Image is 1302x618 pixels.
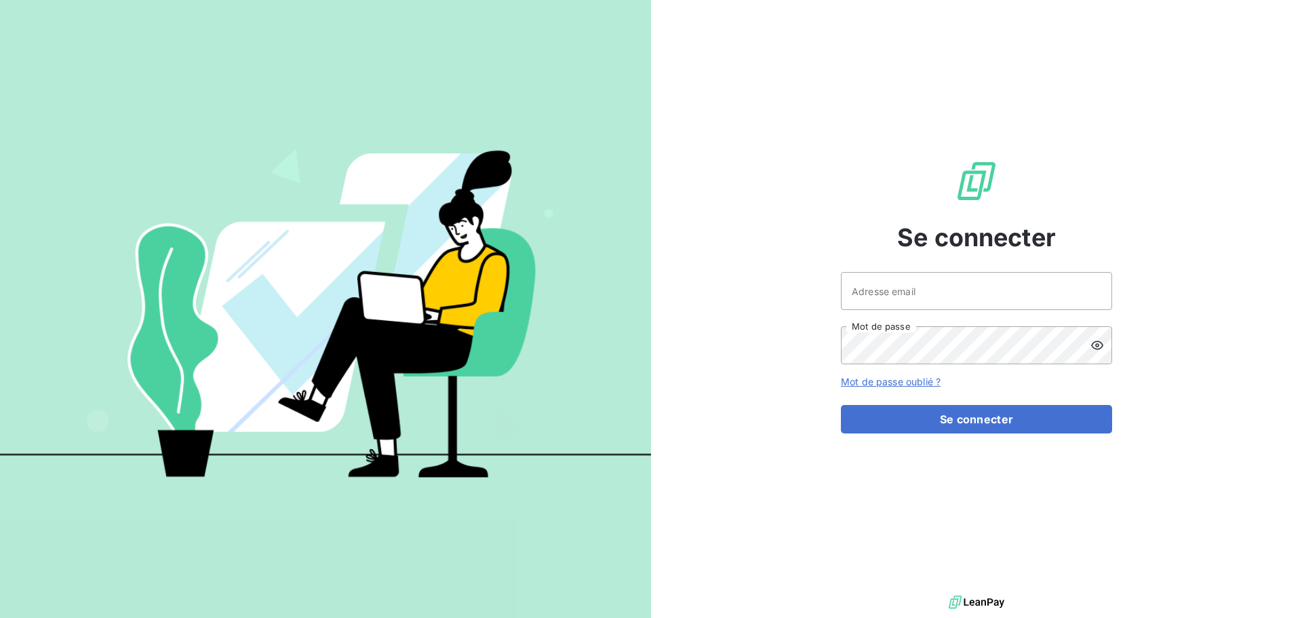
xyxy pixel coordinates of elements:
img: Logo LeanPay [955,159,998,203]
a: Mot de passe oublié ? [841,376,941,387]
button: Se connecter [841,405,1112,433]
input: placeholder [841,272,1112,310]
img: logo [949,592,1004,613]
span: Se connecter [897,219,1056,256]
